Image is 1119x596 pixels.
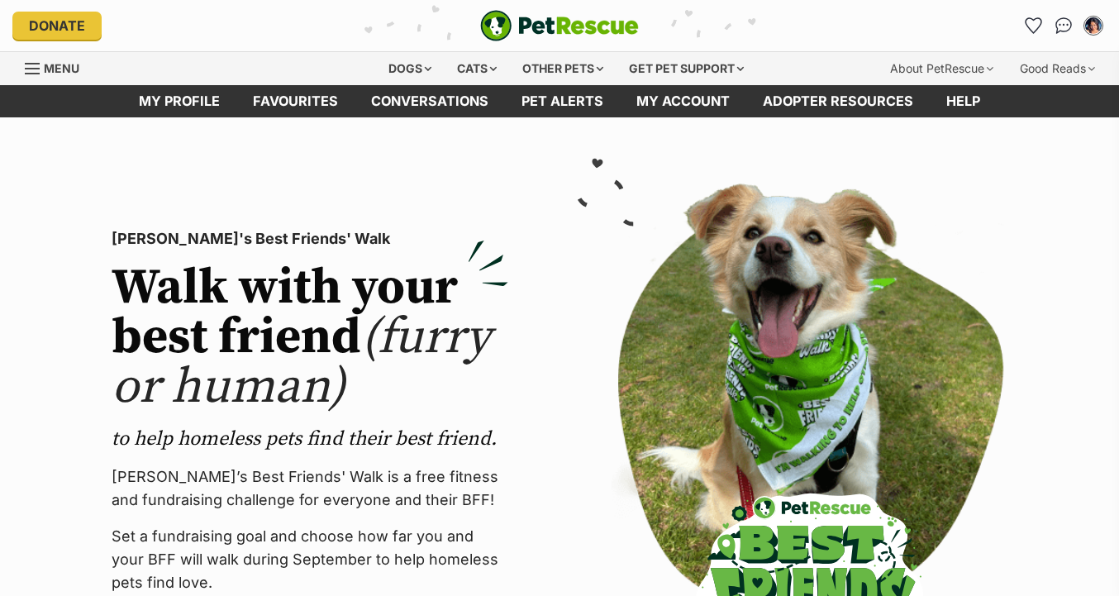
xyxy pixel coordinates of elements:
[1055,17,1073,34] img: chat-41dd97257d64d25036548639549fe6c8038ab92f7586957e7f3b1b290dea8141.svg
[1008,52,1107,85] div: Good Reads
[1050,12,1077,39] a: Conversations
[122,85,236,117] a: My profile
[930,85,997,117] a: Help
[505,85,620,117] a: Pet alerts
[480,10,639,41] a: PetRescue
[25,52,91,82] a: Menu
[1021,12,1107,39] ul: Account quick links
[445,52,508,85] div: Cats
[617,52,755,85] div: Get pet support
[112,465,508,512] p: [PERSON_NAME]’s Best Friends' Walk is a free fitness and fundraising challenge for everyone and t...
[511,52,615,85] div: Other pets
[112,264,508,412] h2: Walk with your best friend
[112,426,508,452] p: to help homeless pets find their best friend.
[480,10,639,41] img: logo-e224e6f780fb5917bec1dbf3a21bbac754714ae5b6737aabdf751b685950b380.svg
[879,52,1005,85] div: About PetRescue
[1085,17,1102,34] img: Vivienne Pham profile pic
[1021,12,1047,39] a: Favourites
[112,525,508,594] p: Set a fundraising goal and choose how far you and your BFF will walk during September to help hom...
[1080,12,1107,39] button: My account
[620,85,746,117] a: My account
[112,307,491,418] span: (furry or human)
[377,52,443,85] div: Dogs
[355,85,505,117] a: conversations
[112,227,508,250] p: [PERSON_NAME]'s Best Friends' Walk
[44,61,79,75] span: Menu
[236,85,355,117] a: Favourites
[12,12,102,40] a: Donate
[746,85,930,117] a: Adopter resources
